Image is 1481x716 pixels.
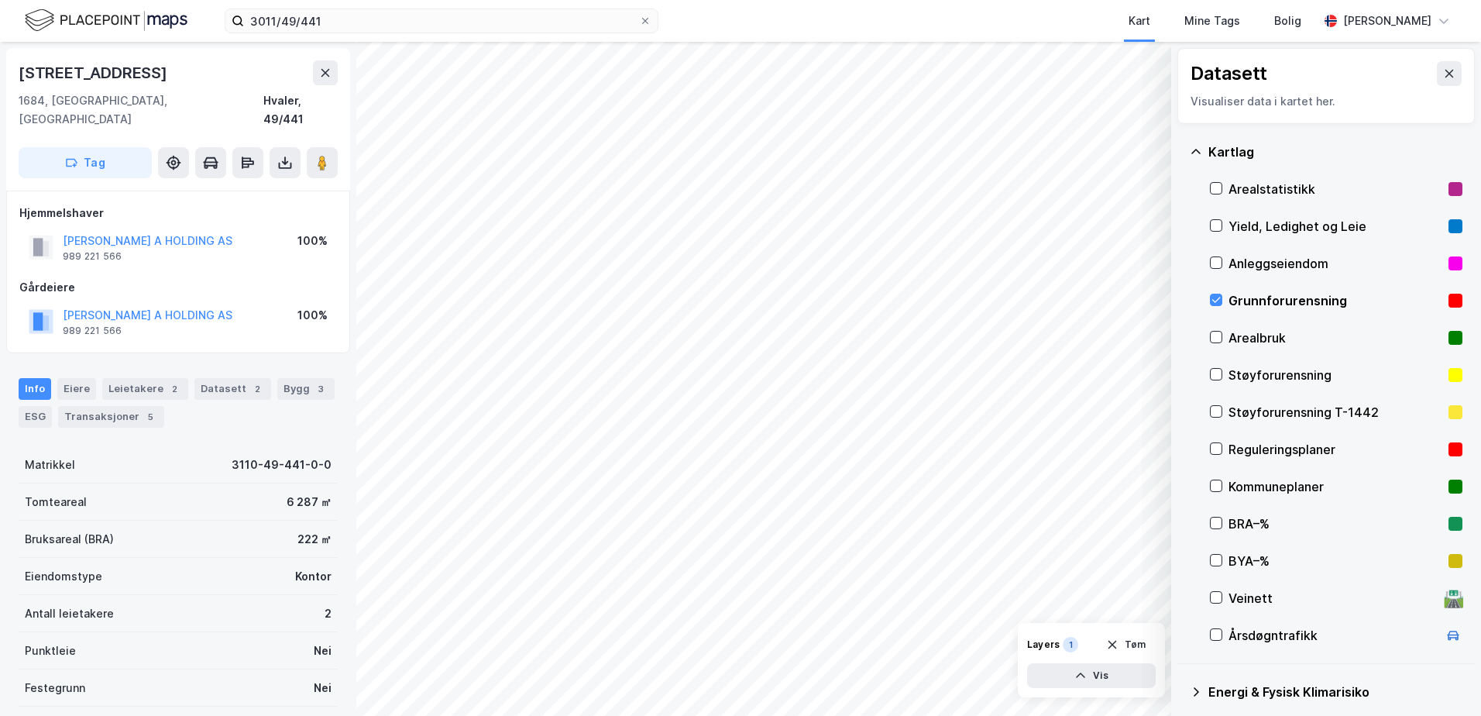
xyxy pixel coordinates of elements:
[1191,61,1267,86] div: Datasett
[25,530,114,549] div: Bruksareal (BRA)
[249,381,265,397] div: 2
[263,91,338,129] div: Hvaler, 49/441
[25,7,187,34] img: logo.f888ab2527a4732fd821a326f86c7f29.svg
[1228,403,1442,422] div: Støyforurensning T-1442
[1027,639,1060,651] div: Layers
[1228,329,1442,347] div: Arealbruk
[1228,515,1442,533] div: BRA–%
[102,378,188,400] div: Leietakere
[25,679,85,697] div: Festegrunn
[297,530,332,549] div: 222 ㎡
[1443,588,1464,608] div: 🛣️
[1343,12,1431,30] div: [PERSON_NAME]
[1228,477,1442,496] div: Kommuneplaner
[19,378,51,400] div: Info
[1228,217,1442,236] div: Yield, Ledighet og Leie
[19,204,337,222] div: Hjemmelshaver
[1228,626,1438,645] div: Årsdøgntrafikk
[314,679,332,697] div: Nei
[1063,637,1078,652] div: 1
[297,232,328,250] div: 100%
[295,567,332,586] div: Kontor
[19,91,263,129] div: 1684, [GEOGRAPHIC_DATA], [GEOGRAPHIC_DATA]
[1191,92,1462,111] div: Visualiser data i kartet her.
[1228,180,1442,198] div: Arealstatistikk
[63,250,122,263] div: 989 221 566
[1228,440,1442,459] div: Reguleringsplaner
[287,493,332,511] div: 6 287 ㎡
[57,378,96,400] div: Eiere
[1096,632,1156,657] button: Tøm
[19,406,52,428] div: ESG
[19,147,152,178] button: Tag
[1027,663,1156,688] button: Vis
[25,493,87,511] div: Tomteareal
[19,278,337,297] div: Gårdeiere
[1184,12,1240,30] div: Mine Tags
[25,604,114,623] div: Antall leietakere
[1228,366,1442,384] div: Støyforurensning
[297,306,328,325] div: 100%
[244,9,639,33] input: Søk på adresse, matrikkel, gårdeiere, leietakere eller personer
[1228,589,1438,608] div: Veinett
[19,60,170,85] div: [STREET_ADDRESS]
[232,456,332,474] div: 3110-49-441-0-0
[277,378,335,400] div: Bygg
[1404,642,1481,716] iframe: Chat Widget
[63,325,122,337] div: 989 221 566
[143,409,158,425] div: 5
[1208,683,1462,701] div: Energi & Fysisk Klimarisiko
[25,567,102,586] div: Eiendomstype
[1228,254,1442,273] div: Anleggseiendom
[313,381,328,397] div: 3
[58,406,164,428] div: Transaksjoner
[1208,143,1462,161] div: Kartlag
[314,642,332,660] div: Nei
[1274,12,1301,30] div: Bolig
[325,604,332,623] div: 2
[194,378,271,400] div: Datasett
[1228,552,1442,570] div: BYA–%
[1129,12,1150,30] div: Kart
[1228,291,1442,310] div: Grunnforurensning
[167,381,182,397] div: 2
[25,456,75,474] div: Matrikkel
[25,642,76,660] div: Punktleie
